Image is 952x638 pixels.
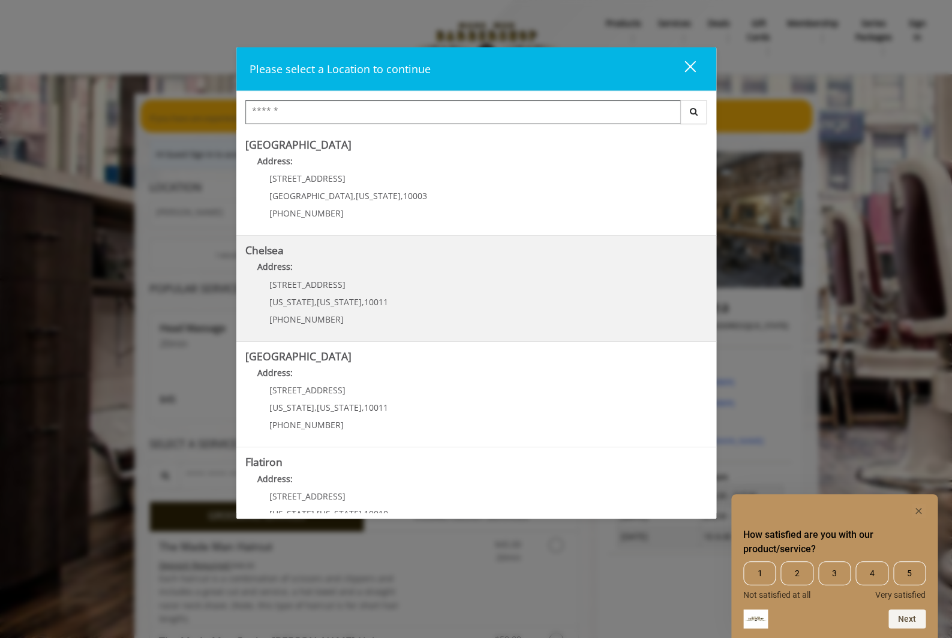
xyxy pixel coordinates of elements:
[245,349,352,363] b: [GEOGRAPHIC_DATA]
[317,296,362,308] span: [US_STATE]
[314,296,317,308] span: ,
[364,508,388,519] span: 10010
[269,279,346,290] span: [STREET_ADDRESS]
[245,100,707,130] div: Center Select
[743,590,810,600] span: Not satisfied at all
[269,508,314,519] span: [US_STATE]
[743,561,926,600] div: How satisfied are you with our product/service? Select an option from 1 to 5, with 1 being Not sa...
[662,56,703,81] button: close dialog
[893,561,926,585] span: 5
[364,402,388,413] span: 10011
[855,561,888,585] span: 4
[269,296,314,308] span: [US_STATE]
[356,190,401,201] span: [US_STATE]
[314,508,317,519] span: ,
[314,402,317,413] span: ,
[257,367,293,378] b: Address:
[362,508,364,519] span: ,
[911,504,926,518] button: Hide survey
[269,190,353,201] span: [GEOGRAPHIC_DATA]
[269,419,344,431] span: [PHONE_NUMBER]
[353,190,356,201] span: ,
[317,402,362,413] span: [US_STATE]
[257,155,293,167] b: Address:
[780,561,813,585] span: 2
[403,190,427,201] span: 10003
[257,261,293,272] b: Address:
[245,243,284,257] b: Chelsea
[250,62,431,76] span: Please select a Location to continue
[269,402,314,413] span: [US_STATE]
[743,528,926,556] h2: How satisfied are you with our product/service? Select an option from 1 to 5, with 1 being Not sa...
[245,455,283,469] b: Flatiron
[269,384,346,396] span: [STREET_ADDRESS]
[687,107,701,116] i: Search button
[743,561,776,585] span: 1
[875,590,926,600] span: Very satisfied
[888,609,926,628] button: Next question
[362,402,364,413] span: ,
[818,561,851,585] span: 3
[364,296,388,308] span: 10011
[671,60,695,78] div: close dialog
[257,473,293,484] b: Address:
[269,173,346,184] span: [STREET_ADDRESS]
[269,490,346,502] span: [STREET_ADDRESS]
[245,137,352,152] b: [GEOGRAPHIC_DATA]
[401,190,403,201] span: ,
[269,314,344,325] span: [PHONE_NUMBER]
[317,508,362,519] span: [US_STATE]
[362,296,364,308] span: ,
[269,207,344,219] span: [PHONE_NUMBER]
[245,100,681,124] input: Search Center
[743,504,926,628] div: How satisfied are you with our product/service? Select an option from 1 to 5, with 1 being Not sa...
